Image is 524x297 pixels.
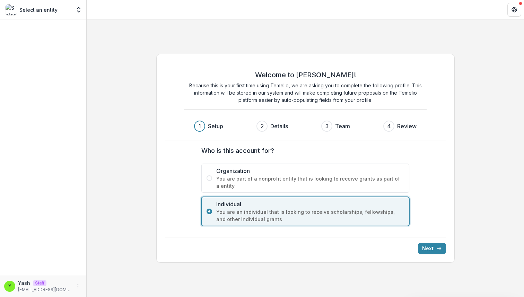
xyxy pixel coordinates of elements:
button: More [74,282,82,290]
div: 2 [261,122,264,130]
div: 3 [325,122,329,130]
h3: Team [335,122,350,130]
h3: Setup [208,122,223,130]
span: Individual [216,200,404,208]
p: Because this is your first time using Temelio, we are asking you to complete the following profil... [184,82,427,104]
span: You are an individual that is looking to receive scholarships, fellowships, and other individual ... [216,208,404,223]
p: Staff [33,280,46,286]
div: Progress [194,121,417,132]
button: Open entity switcher [74,3,84,17]
img: Select an entity [6,4,17,15]
h2: Welcome to [PERSON_NAME]! [255,71,356,79]
button: Get Help [507,3,521,17]
span: Organization [216,167,404,175]
h3: Details [270,122,288,130]
label: Who is this account for? [201,146,405,155]
button: Next [418,243,446,254]
p: Select an entity [19,6,58,14]
p: [EMAIL_ADDRESS][DOMAIN_NAME] [18,287,71,293]
h3: Review [397,122,417,130]
div: 4 [387,122,391,130]
div: 1 [199,122,201,130]
p: Yash [18,279,30,287]
div: Yash [8,284,11,288]
span: You are part of a nonprofit entity that is looking to receive grants as part of a entity [216,175,404,190]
